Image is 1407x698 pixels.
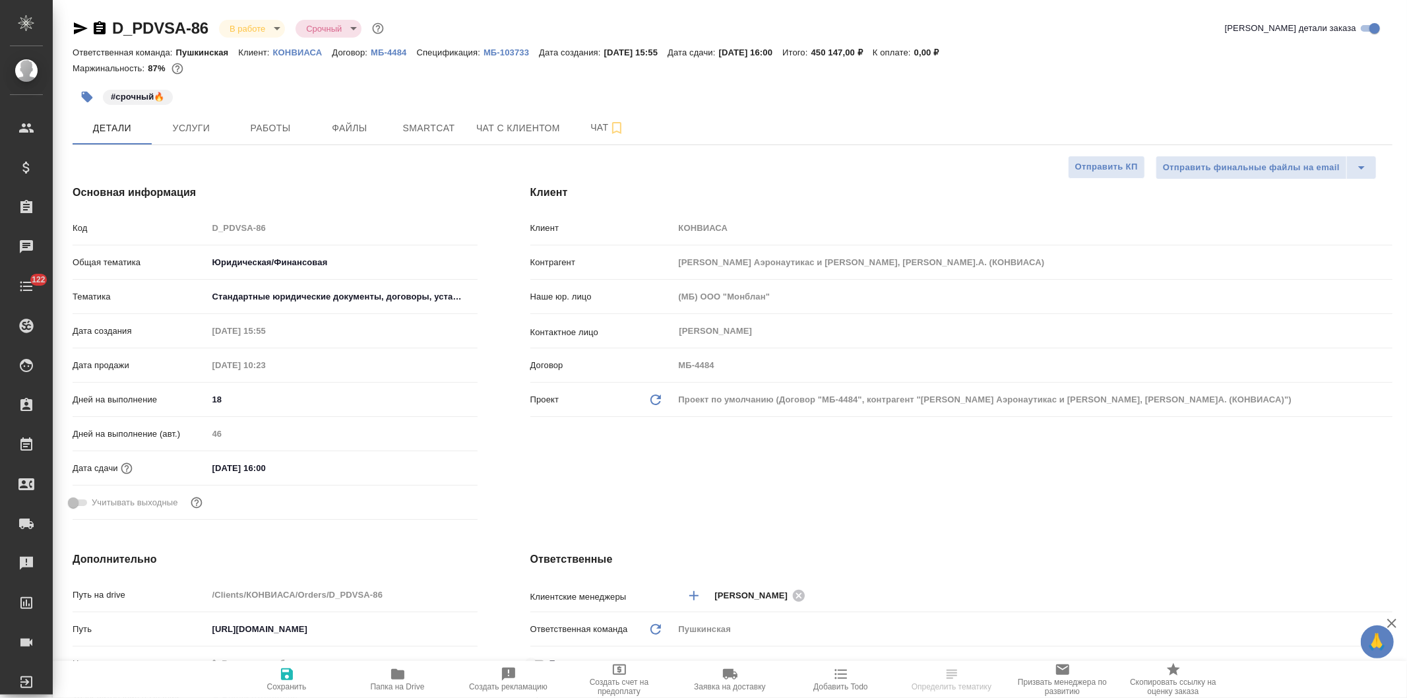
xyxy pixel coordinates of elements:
[267,682,307,691] span: Сохранить
[572,678,667,696] span: Создать счет на предоплату
[675,661,786,698] button: Заявка на доставку
[208,356,323,375] input: Пустое поле
[674,389,1392,411] div: Проект по умолчанию (Договор "МБ-4484", контрагент "[PERSON_NAME] Аэронаутикас и [PERSON_NAME], [...
[73,222,208,235] p: Код
[73,657,208,670] p: Направление услуг
[73,290,208,303] p: Тематика
[208,218,478,238] input: Пустое поле
[73,48,176,57] p: Ответственная команда:
[609,120,625,136] svg: Подписаться
[715,587,810,604] div: [PERSON_NAME]
[576,119,639,136] span: Чат
[1068,156,1145,179] button: Отправить КП
[530,359,674,372] p: Договор
[73,552,478,567] h4: Дополнительно
[73,82,102,111] button: Добавить тэг
[694,682,765,691] span: Заявка на доставку
[912,682,991,691] span: Определить тематику
[232,661,342,698] button: Сохранить
[1163,160,1340,175] span: Отправить финальные файлы на email
[1366,628,1389,656] span: 🙏
[1156,156,1377,179] div: split button
[715,589,796,602] span: [PERSON_NAME]
[453,661,564,698] button: Создать рекламацию
[484,46,539,57] a: МБ-103733
[296,20,361,38] div: В работе
[564,661,675,698] button: Создать счет на предоплату
[530,623,628,636] p: Ответственная команда
[73,428,208,441] p: Дней на выполнение (авт.)
[674,253,1392,272] input: Пустое поле
[238,48,272,57] p: Клиент:
[530,326,674,339] p: Контактное лицо
[782,48,811,57] p: Итого:
[1225,22,1356,35] span: [PERSON_NAME] детали заказа
[369,20,387,37] button: Доп статусы указывают на важность/срочность заказа
[371,46,416,57] a: МБ-4484
[530,185,1392,201] h4: Клиент
[73,256,208,269] p: Общая тематика
[112,19,208,37] a: D_PDVSA-86
[273,46,332,57] a: КОНВИАСА
[1007,661,1118,698] button: Призвать менеджера по развитию
[417,48,484,57] p: Спецификация:
[73,393,208,406] p: Дней на выполнение
[118,460,135,477] button: Если добавить услуги и заполнить их объемом, то дата рассчитается автоматически
[539,48,604,57] p: Дата создания:
[1015,678,1110,696] span: Призвать менеджера по развитию
[208,321,323,340] input: Пустое поле
[371,48,416,57] p: МБ-4484
[530,256,674,269] p: Контрагент
[674,287,1392,306] input: Пустое поле
[24,273,53,286] span: 122
[3,270,49,303] a: 122
[219,20,285,38] div: В работе
[332,48,371,57] p: Договор:
[813,682,867,691] span: Добавить Todo
[873,48,914,57] p: К оплате:
[148,63,168,73] p: 87%
[302,23,346,34] button: Срочный
[226,23,269,34] button: В работе
[530,290,674,303] p: Наше юр. лицо
[674,618,1392,641] div: Пушкинская
[73,623,208,636] p: Путь
[73,20,88,36] button: Скопировать ссылку для ЯМессенджера
[549,657,621,670] span: Проектная группа
[678,580,710,612] button: Добавить менеджера
[208,585,478,604] input: Пустое поле
[73,588,208,602] p: Путь на drive
[169,60,186,77] button: 47771.04 RUB;
[176,48,239,57] p: Пушкинская
[318,120,381,137] span: Файлы
[530,590,674,604] p: Клиентские менеджеры
[239,120,302,137] span: Работы
[786,661,896,698] button: Добавить Todo
[73,462,118,475] p: Дата сдачи
[111,90,165,104] p: #срочный🔥
[674,218,1392,238] input: Пустое поле
[73,325,208,338] p: Дата создания
[208,251,478,274] div: Юридическая/Финансовая
[208,424,478,443] input: Пустое поле
[160,120,223,137] span: Услуги
[273,48,332,57] p: КОНВИАСА
[476,120,560,137] span: Чат с клиентом
[208,390,478,409] input: ✎ Введи что-нибудь
[208,652,478,675] div: ✎ Введи что-нибудь
[1118,661,1229,698] button: Скопировать ссылку на оценку заказа
[92,20,108,36] button: Скопировать ссылку
[212,657,462,670] div: ✎ Введи что-нибудь
[811,48,873,57] p: 450 147,00 ₽
[1156,156,1347,179] button: Отправить финальные файлы на email
[73,359,208,372] p: Дата продажи
[484,48,539,57] p: МБ-103733
[1075,160,1138,175] span: Отправить КП
[397,120,460,137] span: Smartcat
[92,496,178,509] span: Учитывать выходные
[1361,625,1394,658] button: 🙏
[371,682,425,691] span: Папка на Drive
[102,90,174,102] span: срочный🔥
[1126,678,1221,696] span: Скопировать ссылку на оценку заказа
[674,356,1392,375] input: Пустое поле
